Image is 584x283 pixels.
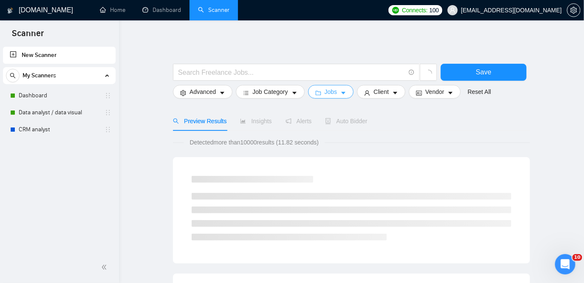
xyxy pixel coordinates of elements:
[468,87,491,96] a: Reset All
[23,67,56,84] span: My Scanners
[184,138,325,147] span: Detected more than 10000 results (11.82 seconds)
[243,90,249,96] span: bars
[173,118,227,125] span: Preview Results
[198,6,230,14] a: searchScanner
[292,90,298,96] span: caret-down
[178,67,405,78] input: Search Freelance Jobs...
[476,67,491,77] span: Save
[173,85,232,99] button: settingAdvancedcaret-down
[392,90,398,96] span: caret-down
[308,85,354,99] button: folderJobscaret-down
[6,69,20,82] button: search
[3,47,116,64] li: New Scanner
[105,126,111,133] span: holder
[105,109,111,116] span: holder
[448,90,454,96] span: caret-down
[240,118,272,125] span: Insights
[5,27,51,45] span: Scanner
[6,73,19,79] span: search
[425,70,432,77] span: loading
[409,70,414,75] span: info-circle
[236,85,304,99] button: barsJob Categorycaret-down
[340,90,346,96] span: caret-down
[142,6,181,14] a: dashboardDashboard
[100,6,125,14] a: homeHome
[325,87,337,96] span: Jobs
[315,90,321,96] span: folder
[240,118,246,124] span: area-chart
[441,64,527,81] button: Save
[180,90,186,96] span: setting
[10,47,109,64] a: New Scanner
[429,6,439,15] span: 100
[325,118,331,124] span: robot
[416,90,422,96] span: idcard
[450,7,456,13] span: user
[286,118,292,124] span: notification
[105,92,111,99] span: holder
[573,254,582,261] span: 10
[3,67,116,138] li: My Scanners
[374,87,389,96] span: Client
[325,118,367,125] span: Auto Bidder
[364,90,370,96] span: user
[101,263,110,272] span: double-left
[286,118,312,125] span: Alerts
[402,6,428,15] span: Connects:
[173,118,179,124] span: search
[252,87,288,96] span: Job Category
[19,87,99,104] a: Dashboard
[357,85,405,99] button: userClientcaret-down
[567,7,581,14] a: setting
[567,3,581,17] button: setting
[392,7,399,14] img: upwork-logo.png
[7,4,13,17] img: logo
[219,90,225,96] span: caret-down
[190,87,216,96] span: Advanced
[425,87,444,96] span: Vendor
[19,121,99,138] a: CRM analyst
[19,104,99,121] a: Data analyst / data visual
[555,254,575,275] iframe: Intercom live chat
[409,85,461,99] button: idcardVendorcaret-down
